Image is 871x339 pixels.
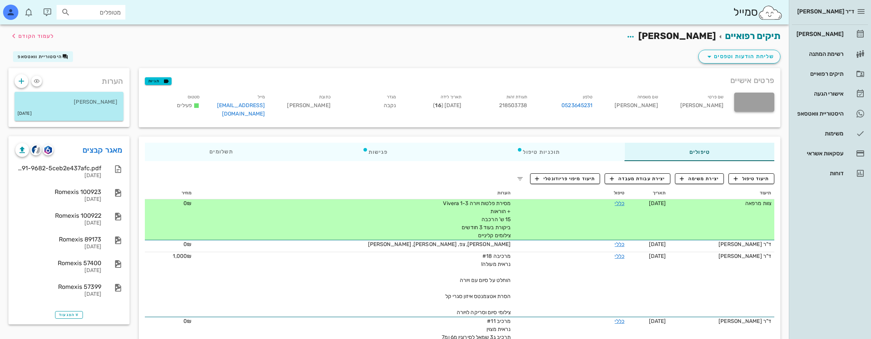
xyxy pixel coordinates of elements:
div: עסקאות אשראי [795,150,843,156]
strong: 16 [435,102,441,109]
th: תאריך [628,187,669,199]
div: פגישות [297,143,452,161]
div: ד"ר [PERSON_NAME] [672,317,771,325]
span: 218503738 [499,102,527,109]
button: לעמוד הקודם [9,29,54,43]
div: רשימת המתנה [795,51,843,57]
div: [DATE] [15,244,101,250]
span: תשלומים [209,149,233,155]
a: משימות [792,124,868,143]
span: [DATE] [649,200,666,207]
div: Romexis 89173 [15,236,101,243]
small: כתובת [319,95,331,99]
span: [DATE] [649,318,666,324]
span: תיעוד מיפוי פריודונטלי [535,175,595,182]
th: מחיר [145,187,195,199]
span: [DATE] [649,241,666,248]
div: ד"ר [PERSON_NAME] [672,252,771,260]
a: היסטוריית וואטסאפ [792,104,868,123]
a: מאגר קבצים [83,144,123,156]
div: Romexis 100923 [15,188,101,196]
span: 0₪ [183,241,191,248]
div: תיקים רפואיים [795,71,843,77]
img: romexis logo [44,146,52,154]
span: תג [23,6,27,11]
div: [DATE] [15,196,101,203]
div: הערות [8,68,130,90]
a: תיקים רפואיים [792,65,868,83]
div: [PERSON_NAME] [795,31,843,37]
a: [EMAIL_ADDRESS][DOMAIN_NAME] [217,102,265,117]
small: שם פרטי [708,95,723,99]
div: [DATE] [15,173,101,179]
div: סמייל [733,4,783,21]
a: רשימת המתנה [792,45,868,63]
a: עסקאות אשראי [792,144,868,163]
div: [PERSON_NAME] [599,91,664,123]
button: תגיות [145,77,172,85]
div: Romexis 57399 [15,283,101,290]
span: שליחת הודעות וטפסים [705,52,774,61]
div: [DATE] [15,220,101,227]
a: [PERSON_NAME] [792,25,868,43]
span: פרטים אישיים [730,74,774,86]
span: יצירת עבודת מעבדה [610,175,665,182]
small: [DATE] [18,109,32,118]
button: שליחת הודעות וטפסים [698,50,780,64]
img: cliniview logo [32,145,41,154]
small: טלפון [583,95,593,99]
div: [PERSON_NAME] [664,91,730,123]
div: טיפולים [624,143,774,161]
span: 0₪ [183,200,191,207]
button: תיעוד טיפול [728,173,774,184]
small: תעודת זהות [506,95,527,99]
span: תגיות [148,78,168,85]
div: צוות מרפאה [672,199,771,207]
span: 0₪ [183,318,191,324]
button: cliniview logo [31,145,41,155]
small: סטטוס [188,95,200,99]
small: תאריך לידה [441,95,462,99]
small: מגדר [387,95,396,99]
small: שם משפחה [637,95,658,99]
button: יצירת משימה [675,173,724,184]
span: פעילים [177,102,192,109]
a: דוחות [792,164,868,183]
div: [DATE] [15,291,101,298]
div: [DATE] [15,267,101,274]
span: 1,000₪ [173,253,191,259]
span: היסטוריית וואטסאפ [18,54,62,59]
span: תיעוד טיפול [734,175,769,182]
div: דוחות [795,170,843,176]
span: מרכיבה #18 נראית מעולה! הוחלט על סיום עם ויורה הסרת אטצמנטס איזון סגרי קל צילומי סיום וסריקה לויורה [445,253,511,316]
button: היסטוריית וואטסאפ [13,51,73,62]
button: תיעוד מיפוי פריודונטלי [530,173,600,184]
div: Romexis 57400 [15,259,101,267]
span: [PERSON_NAME] [638,31,716,41]
span: [DATE] ( ) [433,102,461,109]
div: תוכניות טיפול [452,143,624,161]
p: [PERSON_NAME] [21,98,117,106]
span: לעמוד הקודם [18,33,54,39]
a: 0523645231 [561,101,592,110]
th: טיפול [514,187,628,199]
button: romexis logo [43,145,54,155]
a: אישורי הגעה [792,85,868,103]
span: ד״ר [PERSON_NAME] [797,8,854,15]
div: ד"ר [PERSON_NAME] [672,240,771,248]
button: יצירת עבודת מעבדה [605,173,670,184]
a: כללי [615,241,624,248]
span: יצירת משימה [680,175,719,182]
a: כללי [615,253,624,259]
div: אישורי הגעה [795,91,843,97]
span: הצג עוד [59,313,79,317]
th: הערות [195,187,514,199]
div: Romexis 100922 [15,212,101,219]
div: משימות [795,130,843,137]
img: SmileCloud logo [758,5,783,20]
small: מייל [258,95,265,99]
a: כללי [615,318,624,324]
div: נקבה [337,91,402,123]
th: תיעוד [669,187,774,199]
span: מסירת פלטות ויורה Vivera 1-3 + הוראות 15 ש' הרכבה ביקורת בעוד 3 חודשים צילומים קליניים [443,200,511,239]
